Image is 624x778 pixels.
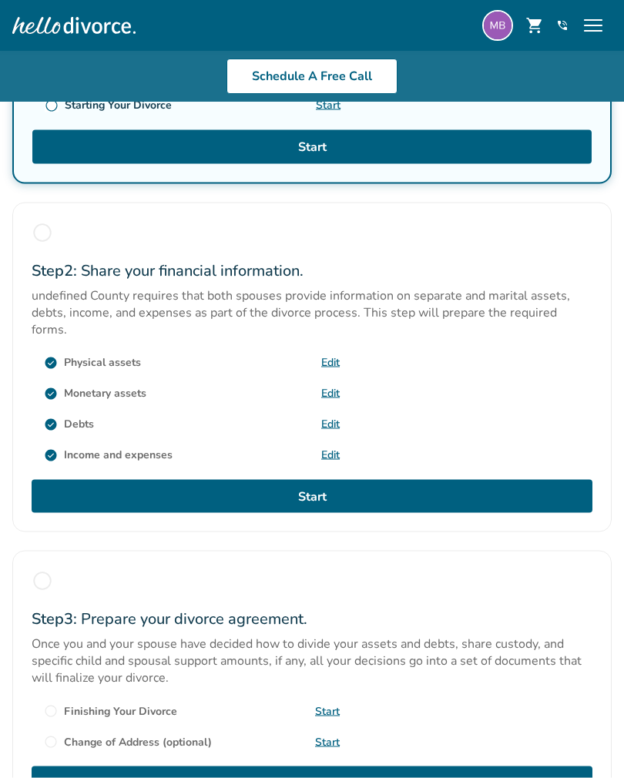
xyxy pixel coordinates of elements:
a: Schedule A Free Call [226,59,398,94]
div: Finishing Your Divorce [64,704,177,719]
img: aroundthepony88@gmail.com [482,10,513,41]
p: undefined County requires that both spouses provide information on separate and marital assets, d... [32,287,592,338]
a: Start [32,480,592,514]
div: Physical assets [64,355,141,370]
a: Start [315,735,340,749]
a: Edit [321,386,340,401]
div: Starting Your Divorce [65,98,172,112]
span: check_circle [44,448,58,462]
a: Edit [321,417,340,431]
strong: Step 2 : [32,260,77,281]
span: check_circle [44,387,58,401]
span: radio_button_unchecked [44,704,58,718]
span: menu [581,13,606,38]
span: radio_button_unchecked [32,570,53,592]
a: Edit [321,355,340,370]
span: check_circle [44,356,58,370]
div: Monetary assets [64,386,146,401]
a: Start [315,704,340,719]
iframe: Chat Widget [547,704,624,778]
span: radio_button_unchecked [44,735,58,749]
span: radio_button_unchecked [32,222,53,243]
h2: Share your financial information. [32,260,592,281]
a: Start [316,98,341,112]
div: Change of Address (optional) [64,735,212,749]
span: shopping_cart [525,16,544,35]
span: check_circle [44,418,58,431]
p: Once you and your spouse have decided how to divide your assets and debts, share custody, and spe... [32,635,592,686]
div: Debts [64,417,94,431]
strong: Step 3 : [32,609,77,629]
a: Edit [321,448,340,462]
h2: Prepare your divorce agreement. [32,609,592,629]
div: Income and expenses [64,448,173,462]
a: phone_in_talk [556,19,569,32]
a: Start [32,130,592,164]
span: radio_button_unchecked [45,99,59,112]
